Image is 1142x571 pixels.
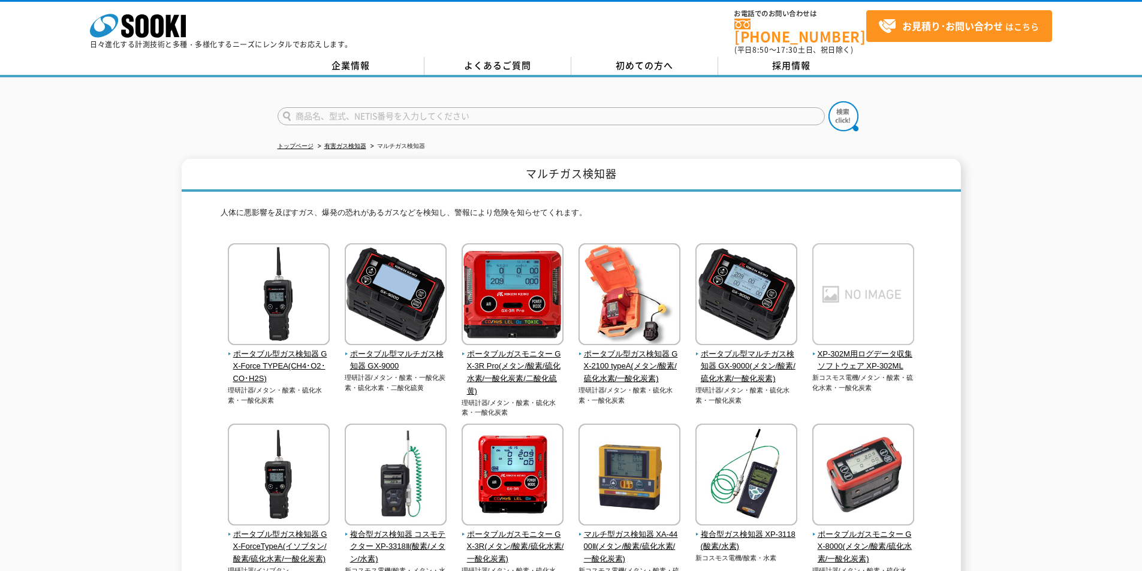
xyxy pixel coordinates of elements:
p: 理研計器/メタン・酸素・硫化水素・一酸化炭素 [695,385,798,405]
span: (平日 ～ 土日、祝日除く) [734,44,853,55]
span: ポータブルガスモニター GX-8000(メタン/酸素/硫化水素/一酸化炭素) [812,528,915,566]
span: ポータブル型マルチガス検知器 GX-9000(メタン/酸素/硫化水素/一酸化炭素) [695,348,798,385]
p: 新コスモス電機/酸素・水素 [695,553,798,563]
a: [PHONE_NUMBER] [734,19,866,43]
a: マルチ型ガス検知器 XA-4400Ⅱ(メタン/酸素/硫化水素/一酸化炭素) [578,517,681,566]
a: 採用情報 [718,57,865,75]
img: ポータブル型マルチガス検知器 GX-9000 [345,243,447,348]
img: ポータブル型ガス検知器 GX-Force TYPEA(CH4･O2･CO･H2S) [228,243,330,348]
span: XP-302M用ログデータ収集ソフトウェア XP-302ML [812,348,915,373]
span: 8:50 [752,44,769,55]
img: ポータブルガスモニター GX-3R(メタン/酸素/硫化水素/一酸化炭素) [462,424,564,528]
a: お見積り･お問い合わせはこちら [866,10,1052,42]
img: ポータブルガスモニター GX-8000(メタン/酸素/硫化水素/一酸化炭素) [812,424,914,528]
a: 有害ガス検知器 [324,143,366,149]
span: ポータブル型ガス検知器 GX-ForceTypeA(イソブタン/酸素/硫化水素/一酸化炭素) [228,528,330,566]
a: ポータブルガスモニター GX-8000(メタン/酸素/硫化水素/一酸化炭素) [812,517,915,566]
img: マルチ型ガス検知器 XA-4400Ⅱ(メタン/酸素/硫化水素/一酸化炭素) [578,424,680,528]
a: ポータブル型マルチガス検知器 GX-9000(メタン/酸素/硫化水素/一酸化炭素) [695,337,798,385]
span: ポータブルガスモニター GX-3R(メタン/酸素/硫化水素/一酸化炭素) [462,528,564,566]
a: 企業情報 [278,57,424,75]
input: 商品名、型式、NETIS番号を入力してください [278,107,825,125]
span: ポータブルガスモニター GX-3R Pro(メタン/酸素/硫化水素/一酸化炭素/二酸化硫黄) [462,348,564,398]
p: 新コスモス電機/メタン・酸素・硫化水素・一酸化炭素 [812,373,915,392]
img: ポータブルガスモニター GX-3R Pro(メタン/酸素/硫化水素/一酸化炭素/二酸化硫黄) [462,243,564,348]
img: btn_search.png [828,101,858,131]
img: ポータブル型ガス検知器 GX-2100 typeA(メタン/酸素/硫化水素/一酸化炭素) [578,243,680,348]
a: ポータブル型ガス検知器 GX-ForceTypeA(イソブタン/酸素/硫化水素/一酸化炭素) [228,517,330,566]
span: ポータブル型ガス検知器 GX-2100 typeA(メタン/酸素/硫化水素/一酸化炭素) [578,348,681,385]
a: 複合型ガス検知器 コスモテクター XP-3318Ⅱ(酸素/メタン/水素) [345,517,447,566]
a: 複合型ガス検知器 XP-3118(酸素/水素) [695,517,798,553]
p: 日々進化する計測技術と多種・多様化するニーズにレンタルでお応えします。 [90,41,352,48]
span: お電話でのお問い合わせは [734,10,866,17]
img: 複合型ガス検知器 XP-3118(酸素/水素) [695,424,797,528]
span: 複合型ガス検知器 コスモテクター XP-3318Ⅱ(酸素/メタン/水素) [345,528,447,566]
span: 初めての方へ [616,59,673,72]
p: 人体に悪影響を及ぼすガス、爆発の恐れがあるガスなどを検知し、警報により危険を知らせてくれます。 [221,207,922,225]
a: よくあるご質問 [424,57,571,75]
a: ポータブルガスモニター GX-3R Pro(メタン/酸素/硫化水素/一酸化炭素/二酸化硫黄) [462,337,564,398]
a: XP-302M用ログデータ収集ソフトウェア XP-302ML [812,337,915,373]
a: 初めての方へ [571,57,718,75]
span: 複合型ガス検知器 XP-3118(酸素/水素) [695,528,798,554]
span: マルチ型ガス検知器 XA-4400Ⅱ(メタン/酸素/硫化水素/一酸化炭素) [578,528,681,566]
img: ポータブル型マルチガス検知器 GX-9000(メタン/酸素/硫化水素/一酸化炭素) [695,243,797,348]
img: XP-302M用ログデータ収集ソフトウェア XP-302ML [812,243,914,348]
img: ポータブル型ガス検知器 GX-ForceTypeA(イソブタン/酸素/硫化水素/一酸化炭素) [228,424,330,528]
p: 理研計器/メタン・酸素・硫化水素・一酸化炭素 [578,385,681,405]
span: 17:30 [776,44,798,55]
span: はこちら [878,17,1039,35]
p: 理研計器/メタン・酸素・硫化水素・一酸化炭素 [462,398,564,418]
a: トップページ [278,143,314,149]
span: ポータブル型マルチガス検知器 GX-9000 [345,348,447,373]
a: ポータブルガスモニター GX-3R(メタン/酸素/硫化水素/一酸化炭素) [462,517,564,566]
a: ポータブル型ガス検知器 GX-2100 typeA(メタン/酸素/硫化水素/一酸化炭素) [578,337,681,385]
img: 複合型ガス検知器 コスモテクター XP-3318Ⅱ(酸素/メタン/水素) [345,424,447,528]
a: ポータブル型マルチガス検知器 GX-9000 [345,337,447,373]
strong: お見積り･お問い合わせ [902,19,1003,33]
a: ポータブル型ガス検知器 GX-Force TYPEA(CH4･O2･CO･H2S) [228,337,330,385]
span: ポータブル型ガス検知器 GX-Force TYPEA(CH4･O2･CO･H2S) [228,348,330,385]
p: 理研計器/メタン・酸素・硫化水素・一酸化炭素 [228,385,330,405]
h1: マルチガス検知器 [182,159,961,192]
p: 理研計器/メタン・酸素・一酸化炭素・硫化水素・二酸化硫黄 [345,373,447,392]
li: マルチガス検知器 [368,140,425,153]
